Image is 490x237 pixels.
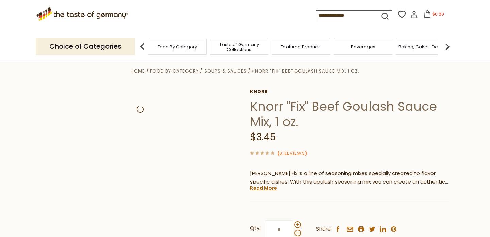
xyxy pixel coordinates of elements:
a: 0 Reviews [279,150,305,157]
a: Food By Category [158,44,197,49]
p: Choice of Categories [36,38,135,55]
a: Read More [250,185,277,191]
a: Knorr "Fix" Beef Goulash Sauce Mix, 1 oz. [252,68,359,74]
a: Taste of Germany Collections [212,42,266,52]
button: $0.00 [419,10,448,20]
strong: Qty: [250,224,260,233]
span: $0.00 [432,11,444,17]
span: ( ) [277,150,307,156]
img: next arrow [441,40,454,53]
h1: Knorr "Fix" Beef Goulash Sauce Mix, 1 oz. [250,99,449,129]
span: Share: [316,225,332,233]
a: Home [131,68,145,74]
p: [PERSON_NAME] Fix is a line of seasoning mixes specially created to flavor specific dishes. With ... [250,169,449,186]
a: Soups & Sauces [204,68,247,74]
a: Food By Category [150,68,199,74]
a: Knorr [250,89,449,94]
span: $3.45 [250,130,276,144]
img: previous arrow [135,40,149,53]
a: Baking, Cakes, Desserts [398,44,451,49]
a: Featured Products [281,44,322,49]
a: Beverages [351,44,375,49]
